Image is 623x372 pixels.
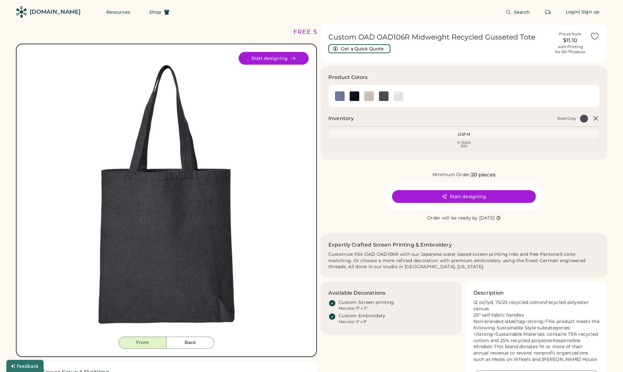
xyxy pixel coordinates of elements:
[293,28,348,36] div: FREE SHIPPING
[554,37,586,44] div: $11.10
[555,44,585,54] div: with Printing for 50-79 pieces
[24,52,309,337] div: OAD106R Style Image
[328,74,367,81] h3: Product Colors
[24,52,309,337] img: OAD106R - Steel Grey Front Image
[394,91,403,101] img: White Swatch Image
[328,289,385,297] h3: Available Decorations
[394,91,403,101] div: White
[498,6,538,18] button: Search
[364,91,374,101] img: Recycled Natural Swatch Image
[379,91,388,101] img: Steel Grey Swatch Image
[514,10,530,14] span: Search
[335,91,345,101] div: Heather Medium Blue
[427,215,478,221] div: Order will be ready by
[379,91,388,101] div: Steel Grey
[479,215,495,221] div: [DATE]
[119,337,166,349] button: Front
[166,337,214,349] button: Back
[392,190,536,203] button: Start designing
[328,241,452,249] h2: Expertly Crafted Screen Printing & Embroidery
[328,251,599,270] div: Customize this OAD OAD106R with our Japanese water-based screen printing inks and free Pantone® c...
[432,172,471,178] div: Minimum Order:
[328,44,390,53] button: Get a Quick Quote
[364,91,374,101] div: Recycled Natural
[542,6,554,18] button: Retrieve an order
[339,319,367,324] div: Max size: 9" x 9"
[350,91,359,101] img: Recycled Black Swatch Image
[335,91,345,101] img: Heather Medium Blue Swatch Image
[579,9,599,15] div: | Sign up
[566,9,579,15] div: Login
[30,8,80,16] div: [DOMAIN_NAME]
[557,116,576,121] div: Steel Grey
[328,115,354,122] h2: Inventory
[331,141,597,148] div: In Stock 500
[239,52,309,65] button: Start designing
[339,299,394,306] div: Custom Screen printing
[142,6,177,18] button: Shop
[331,132,597,137] div: OSFM
[350,91,359,101] div: Recycled Black
[559,32,581,37] div: Prices from
[16,6,27,18] img: Rendered Logo - Screens
[328,33,550,42] h1: Custom OAD OAD106R Midweight Recycled Gusseted Tote
[149,10,161,14] span: Shop
[99,6,138,18] button: Resources
[339,306,367,311] div: Max size: 11" x 11"
[473,299,599,363] div: 12 oz/lyd, 75/25 recycled cotton/recycled polyester canvas 20" self-fabric handles Non-branded la...
[471,171,495,179] div: 20 pieces
[339,313,385,319] div: Custom Embroidery
[473,289,504,297] h3: Description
